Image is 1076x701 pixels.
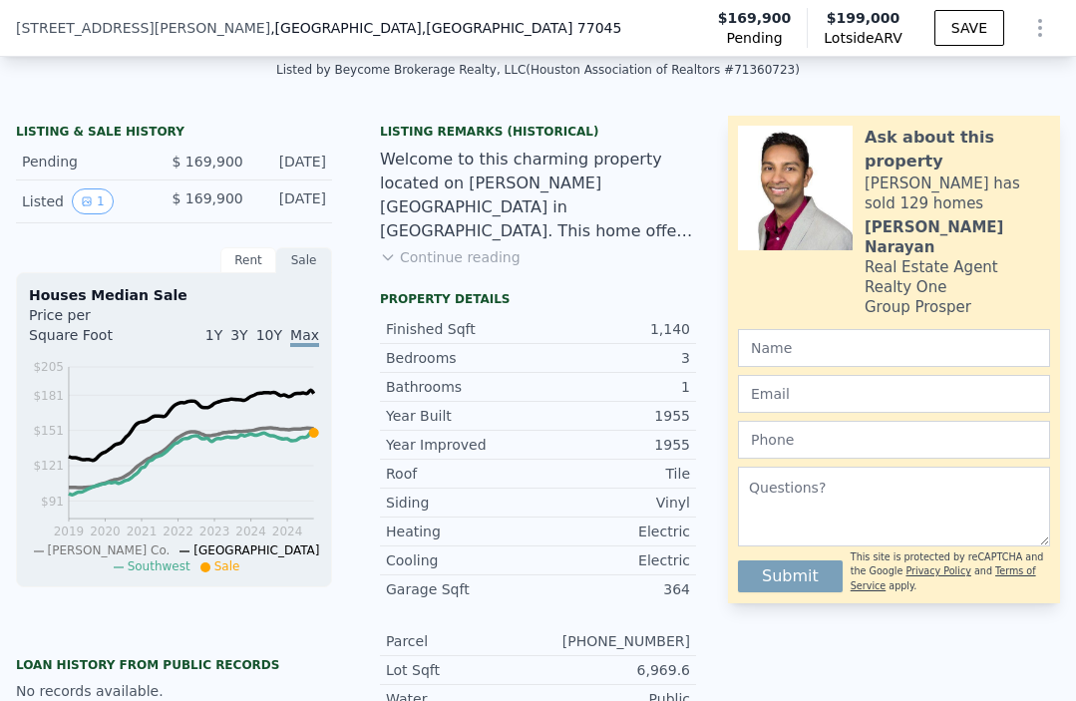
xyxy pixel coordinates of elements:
[193,543,319,557] span: [GEOGRAPHIC_DATA]
[41,495,64,509] tspan: $91
[386,493,538,513] div: Siding
[214,559,240,573] span: Sale
[386,377,538,397] div: Bathrooms
[386,579,538,599] div: Garage Sqft
[865,257,998,277] div: Real Estate Agent
[386,319,538,339] div: Finished Sqft
[865,174,1050,213] div: [PERSON_NAME] has sold 129 homes
[851,550,1050,593] div: This site is protected by reCAPTCHA and the Google and apply.
[738,375,1050,413] input: Email
[276,63,800,77] div: Listed by Beycome Brokerage Realty, LLC (Houston Association of Realtors #71360723)
[276,247,332,273] div: Sale
[386,550,538,570] div: Cooling
[865,217,1050,257] div: [PERSON_NAME] Narayan
[386,631,538,651] div: Parcel
[1020,8,1060,48] button: Show Options
[48,543,171,557] span: [PERSON_NAME] Co.
[386,522,538,541] div: Heating
[380,148,696,243] div: Welcome to this charming property located on [PERSON_NAME][GEOGRAPHIC_DATA] in [GEOGRAPHIC_DATA]....
[33,459,64,473] tspan: $121
[220,247,276,273] div: Rent
[718,8,792,28] span: $169,900
[827,10,900,26] span: $199,000
[16,18,270,38] span: [STREET_ADDRESS][PERSON_NAME]
[738,329,1050,367] input: Name
[90,525,121,538] tspan: 2020
[538,377,691,397] div: 1
[22,188,156,214] div: Listed
[29,305,175,357] div: Price per Square Foot
[380,291,696,307] div: Property details
[538,464,691,484] div: Tile
[172,154,242,170] span: $ 169,900
[538,660,691,680] div: 6,969.6
[33,389,64,403] tspan: $181
[865,126,1050,174] div: Ask about this property
[538,406,691,426] div: 1955
[272,525,303,538] tspan: 2024
[16,124,332,144] div: LISTING & SALE HISTORY
[851,565,1036,590] a: Terms of Service
[172,190,242,206] span: $ 169,900
[738,421,1050,459] input: Phone
[386,660,538,680] div: Lot Sqft
[738,560,843,592] button: Submit
[386,406,538,426] div: Year Built
[538,579,691,599] div: 364
[54,525,85,538] tspan: 2019
[538,631,691,651] div: [PHONE_NUMBER]
[259,152,326,172] div: [DATE]
[538,493,691,513] div: Vinyl
[127,525,158,538] tspan: 2021
[386,464,538,484] div: Roof
[386,435,538,455] div: Year Improved
[905,565,970,576] a: Privacy Policy
[422,20,622,36] span: , [GEOGRAPHIC_DATA] 77045
[865,277,1050,317] div: Realty One Group Prosper
[538,348,691,368] div: 3
[380,124,696,140] div: Listing Remarks (Historical)
[163,525,193,538] tspan: 2022
[22,152,156,172] div: Pending
[934,10,1004,46] button: SAVE
[236,525,267,538] tspan: 2024
[72,188,114,214] button: View historical data
[16,681,332,701] div: No records available.
[727,28,783,48] span: Pending
[538,522,691,541] div: Electric
[259,188,326,214] div: [DATE]
[33,424,64,438] tspan: $151
[29,285,319,305] div: Houses Median Sale
[270,18,621,38] span: , [GEOGRAPHIC_DATA]
[33,360,64,374] tspan: $205
[380,247,521,267] button: Continue reading
[538,319,691,339] div: 1,140
[230,327,247,343] span: 3Y
[205,327,222,343] span: 1Y
[538,550,691,570] div: Electric
[199,525,230,538] tspan: 2023
[256,327,282,343] span: 10Y
[824,28,901,48] span: Lotside ARV
[128,559,190,573] span: Southwest
[386,348,538,368] div: Bedrooms
[16,657,332,673] div: Loan history from public records
[538,435,691,455] div: 1955
[290,327,319,347] span: Max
